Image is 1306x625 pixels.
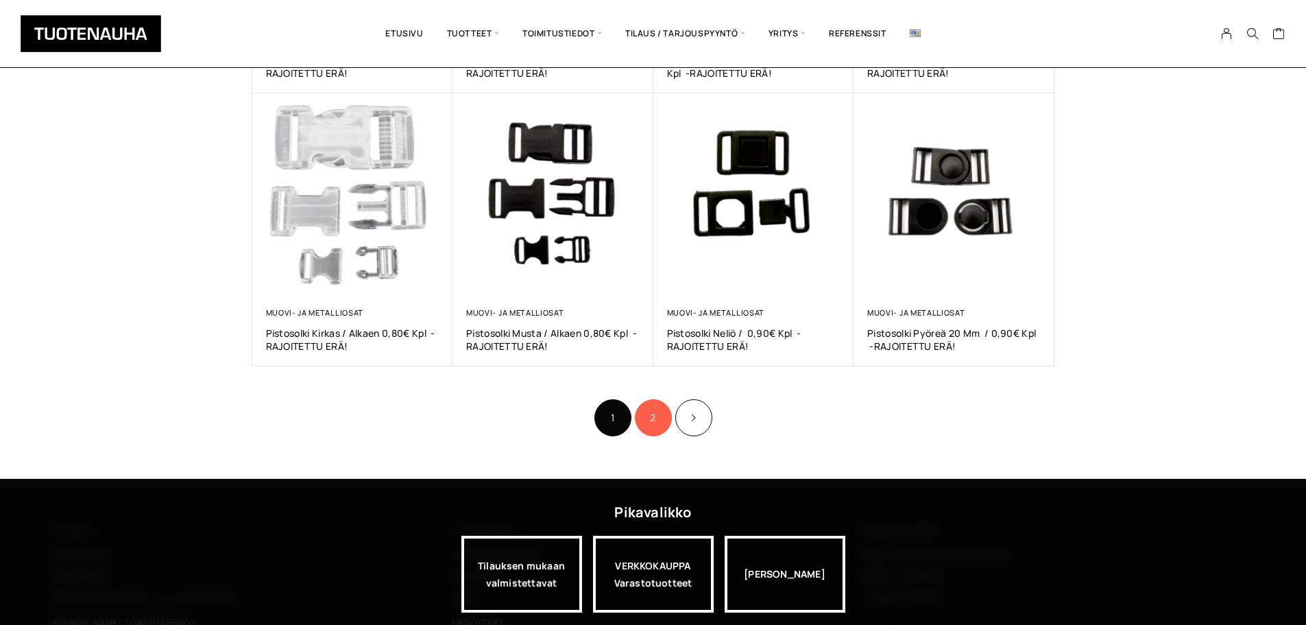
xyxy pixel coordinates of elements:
a: Pistosolki Pyöreä 20 mm / 0,90€ kpl -RAJOITETTU ERÄ! [867,327,1041,353]
button: Search [1240,27,1266,40]
span: Tilaus / Tarjouspyyntö [614,10,757,57]
a: Tilauksen mukaan valmistettavat [461,536,582,613]
nav: Product Pagination [252,397,1054,438]
a: Pistosolki musta / alkaen 0,80€ kpl -RAJOITETTU ERÄ! [466,327,640,353]
span: Toimitustiedot [511,10,614,57]
div: Pikavalikko [614,500,691,525]
a: Sivu 2 [635,399,672,436]
div: [PERSON_NAME] [725,536,845,613]
span: Sivu 1 [594,399,631,436]
img: English [910,30,921,37]
a: Muovi- ja metalliosat [466,307,564,318]
a: Etusivu [374,10,435,57]
a: Referenssit [817,10,898,57]
a: Muovi- ja metalliosat [667,307,764,318]
a: VERKKOKAUPPAVarastotuotteet [593,536,714,613]
span: Yritys [757,10,817,57]
span: Tuotteet [435,10,511,57]
a: Klipsit Niklattu korttitaskulle / 0,80€ kpl -RAJOITETTU ERÄ! [667,54,841,80]
a: Pistosolki Neliö / 0,90€ kpl -RAJOITETTU ERÄ! [667,327,841,353]
a: Muovi- ja metalliosat [867,307,965,318]
a: Muovi- ja metalliosat [266,307,363,318]
a: My Account [1213,27,1240,40]
img: Tuotenauha Oy [21,15,161,52]
div: VERKKOKAUPPA Varastotuotteet [593,536,714,613]
a: Niklattu helmi / alkaen 0,20€ kpl -RAJOITETTU ERÄ! [867,54,1041,80]
a: Cart [1272,27,1285,43]
a: Pistosolki kirkas / alkaen 0,80€ kpl -RAJOITETTU ERÄ! [266,327,439,353]
a: Klipsi Muovi / 0,40€ kpl -RAJOITETTU ERÄ! [266,54,439,80]
a: Klipsit Niklattu / 0,60€ kpl -RAJOITETTU ERÄ! [466,54,640,80]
